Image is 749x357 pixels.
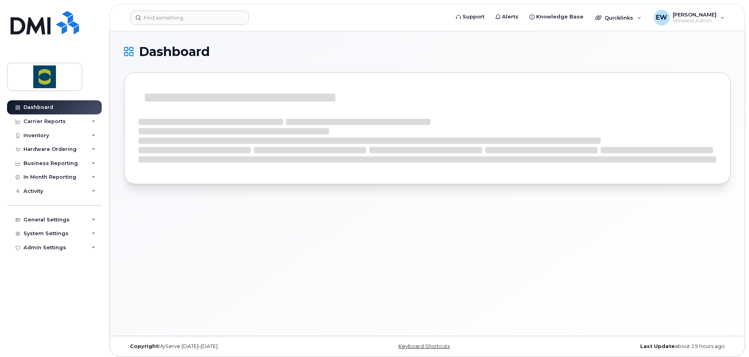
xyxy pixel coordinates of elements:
strong: Copyright [130,343,158,349]
div: about 19 hours ago [528,343,731,350]
span: Dashboard [139,46,210,58]
div: MyServe [DATE]–[DATE] [124,343,326,350]
strong: Last Update [640,343,675,349]
a: Keyboard Shortcuts [398,343,450,349]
